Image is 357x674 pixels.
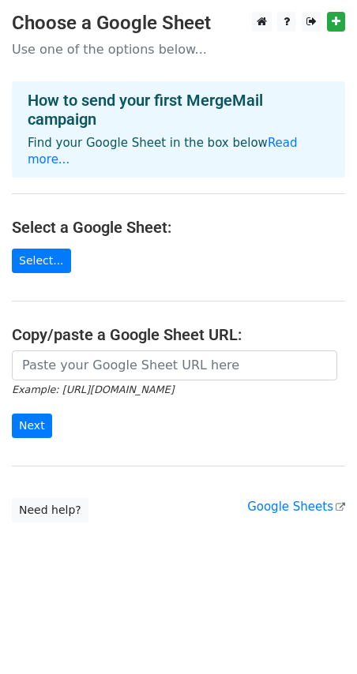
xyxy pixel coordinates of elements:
h4: Copy/paste a Google Sheet URL: [12,325,345,344]
p: Use one of the options below... [12,41,345,58]
a: Select... [12,249,71,273]
a: Google Sheets [247,500,345,514]
a: Need help? [12,498,88,522]
h4: Select a Google Sheet: [12,218,345,237]
h4: How to send your first MergeMail campaign [28,91,329,129]
input: Next [12,414,52,438]
input: Paste your Google Sheet URL here [12,350,337,380]
a: Read more... [28,136,298,167]
p: Find your Google Sheet in the box below [28,135,329,168]
h3: Choose a Google Sheet [12,12,345,35]
small: Example: [URL][DOMAIN_NAME] [12,384,174,395]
